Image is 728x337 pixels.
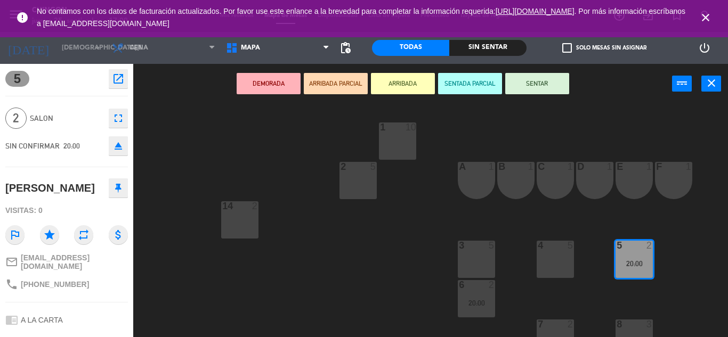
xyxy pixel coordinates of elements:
div: 20:00 [616,260,653,267]
i: attach_money [109,225,128,244]
button: power_input [672,76,692,92]
div: 2 [646,241,653,250]
div: 10 [406,122,416,132]
i: power_settings_new [698,42,711,54]
i: power_input [676,77,689,89]
i: open_in_new [112,72,125,85]
a: . Por más información escríbanos a [EMAIL_ADDRESS][DOMAIN_NAME] [37,7,685,28]
i: star [40,225,59,244]
button: SENTADA PARCIAL [438,73,502,94]
span: SALON [30,112,103,125]
i: phone [5,278,18,291]
i: mail_outline [5,256,18,268]
div: 14 [222,201,223,211]
span: check_box_outline_blank [562,43,572,53]
div: 2 [341,162,341,171]
span: [EMAIL_ADDRESS][DOMAIN_NAME] [21,253,128,270]
button: ARRIBADA PARCIAL [304,73,368,94]
button: fullscreen [109,109,128,128]
div: 4 [538,241,538,250]
div: B [498,162,499,171]
i: arrow_drop_down [91,42,104,54]
div: 1 [489,162,495,171]
button: DEMORADA [237,73,301,94]
div: 1 [646,162,653,171]
div: 20:00 [458,299,495,307]
div: E [617,162,617,171]
span: Cena [130,44,148,52]
div: 5 [489,241,495,250]
div: 5 [370,162,377,171]
div: 8 [617,319,617,329]
span: 5 [5,71,29,87]
button: close [701,76,721,92]
div: 1 [568,162,574,171]
i: error [16,11,29,24]
i: close [699,11,712,24]
i: fullscreen [112,112,125,125]
span: 2 [5,108,27,129]
i: chrome_reader_mode [5,314,18,326]
span: No contamos con los datos de facturación actualizados. Por favor use este enlance a la brevedad p... [37,7,685,28]
div: Sin sentar [449,40,527,56]
button: open_in_new [109,69,128,88]
div: 1 [686,162,692,171]
div: 3 [646,319,653,329]
span: A LA CARTA [21,316,63,324]
span: MAPA [241,44,260,52]
i: outlined_flag [5,225,25,244]
div: 2 [568,319,574,329]
a: mail_outline[EMAIL_ADDRESS][DOMAIN_NAME] [5,253,128,270]
button: eject [109,136,128,155]
span: SIN CONFIRMAR [5,142,60,150]
div: C [538,162,538,171]
div: 5 [617,241,617,250]
span: pending_actions [339,42,352,54]
label: Solo mesas sin asignar [562,43,646,53]
i: close [705,77,718,89]
i: eject [112,139,125,152]
button: SENTAR [505,73,569,94]
div: 2 [252,201,258,211]
div: Visitas: 0 [5,201,128,220]
i: repeat [74,225,93,244]
div: 1 [607,162,613,171]
button: ARRIBADA [371,73,435,94]
div: [PERSON_NAME] [5,179,95,197]
a: [URL][DOMAIN_NAME] [496,7,575,15]
div: 1 [528,162,535,171]
div: 5 [568,241,574,250]
span: 20:00 [63,142,80,150]
div: 7 [538,319,538,329]
div: 2 [489,280,495,290]
span: [PHONE_NUMBER] [21,280,89,289]
div: Todas [372,40,449,56]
